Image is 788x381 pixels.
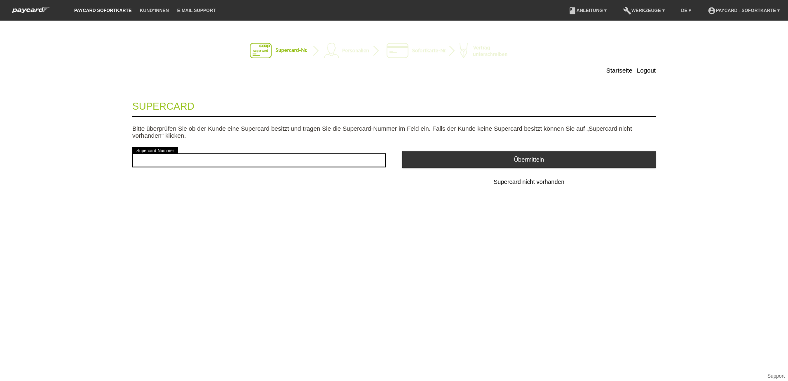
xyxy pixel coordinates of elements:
i: account_circle [708,7,716,15]
a: E-Mail Support [173,8,220,13]
a: paycard Sofortkarte [70,8,136,13]
a: buildWerkzeuge ▾ [619,8,669,13]
button: Supercard nicht vorhanden [402,174,656,190]
a: bookAnleitung ▾ [564,8,611,13]
i: book [568,7,577,15]
a: DE ▾ [677,8,695,13]
legend: Supercard [132,92,656,117]
a: Kund*innen [136,8,173,13]
a: Logout [637,67,656,74]
i: build [623,7,631,15]
a: Support [767,373,785,379]
p: Bitte überprüfen Sie ob der Kunde eine Supercard besitzt und tragen Sie die Supercard-Nummer im F... [132,125,656,139]
a: paycard Sofortkarte [8,9,54,16]
span: Übermitteln [514,156,544,163]
span: Supercard nicht vorhanden [494,179,565,185]
img: instantcard-v2-de-1.png [250,43,538,59]
button: Übermitteln [402,151,656,167]
a: Startseite [606,67,632,74]
a: account_circlepaycard - Sofortkarte ▾ [704,8,784,13]
img: paycard Sofortkarte [8,6,54,14]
